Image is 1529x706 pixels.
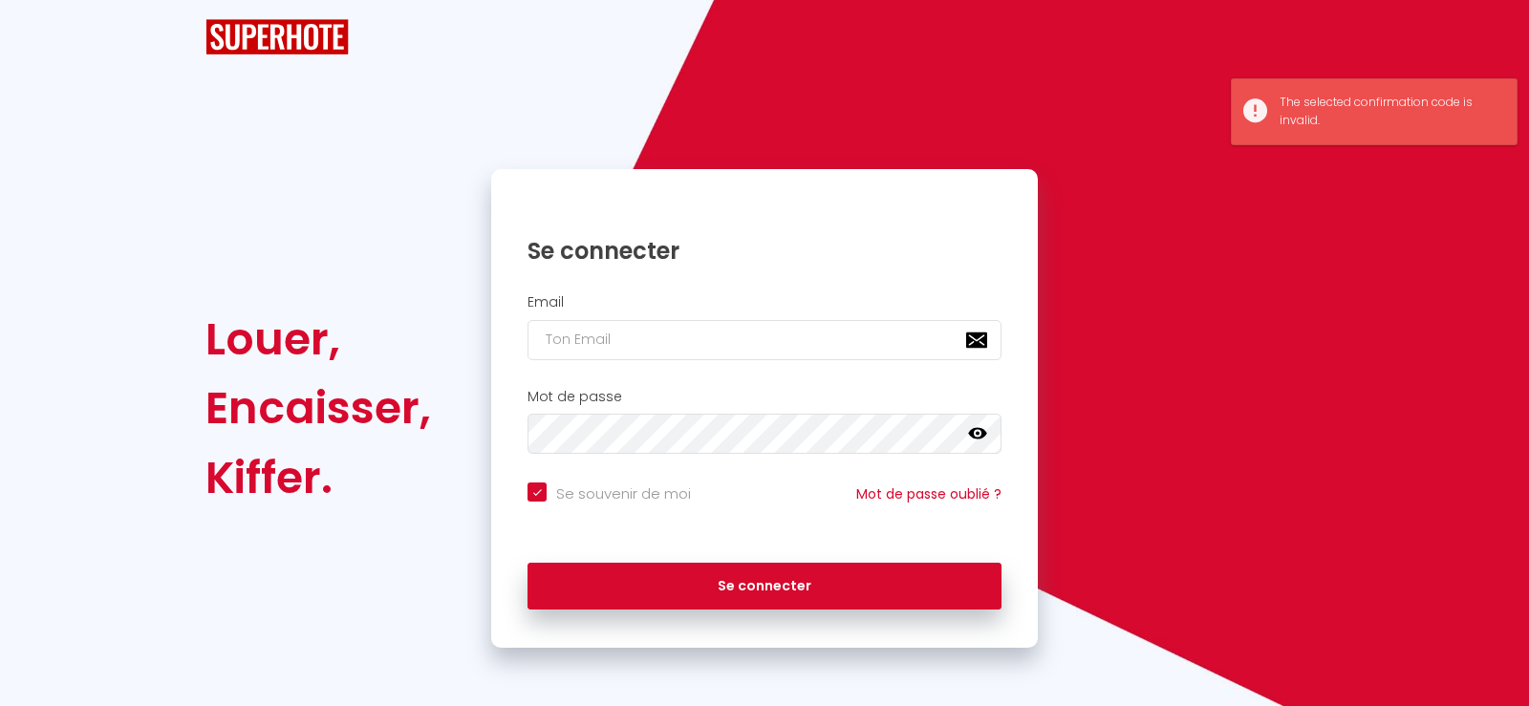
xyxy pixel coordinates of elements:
input: Ton Email [528,320,1001,360]
div: The selected confirmation code is invalid. [1280,94,1497,130]
h1: Se connecter [528,236,1001,266]
img: SuperHote logo [205,19,349,54]
button: Se connecter [528,563,1001,610]
h2: Mot de passe [528,389,1001,405]
div: Louer, [205,305,431,374]
div: Kiffer. [205,443,431,512]
h2: Email [528,294,1001,310]
a: Mot de passe oublié ? [856,484,1001,503]
div: Encaisser, [205,374,431,442]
